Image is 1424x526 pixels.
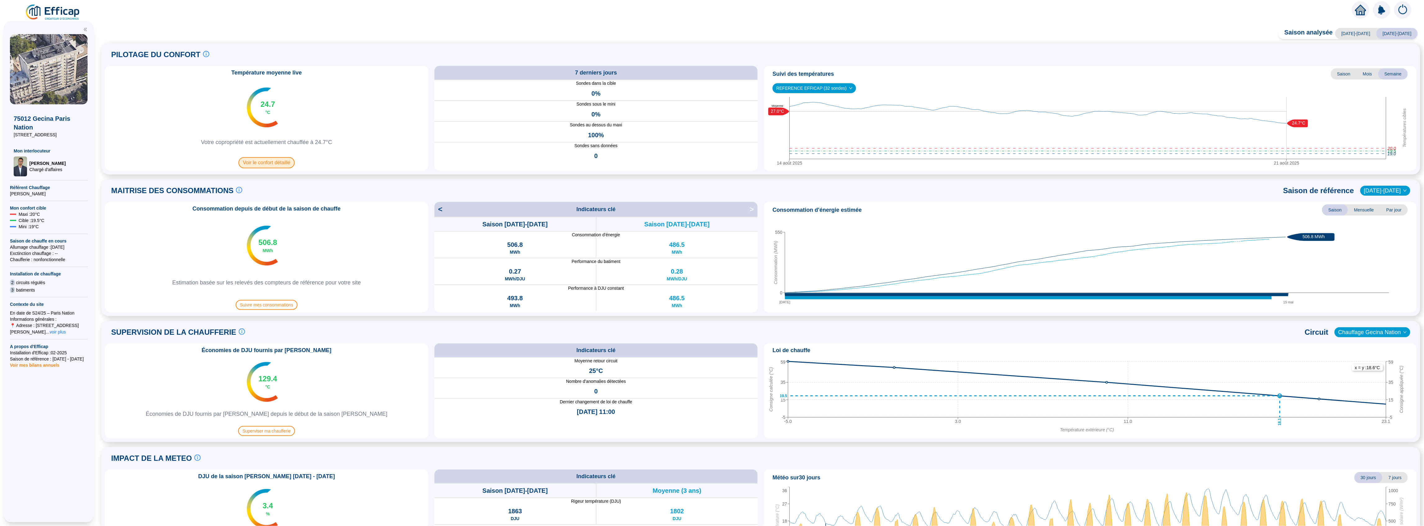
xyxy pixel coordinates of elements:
[1387,146,1396,151] tspan: 20.0
[10,287,15,293] span: 3
[434,498,758,504] span: Rigeur température (DJU)
[955,419,961,424] tspan: 3.0
[29,160,66,166] span: [PERSON_NAME]
[203,51,209,57] span: info-circle
[247,226,278,265] img: indicateur températures
[434,285,758,291] span: Performance à DJU constant
[238,426,295,436] span: Superviser ma chaufferie
[265,384,270,390] span: °C
[507,240,523,249] span: 506.8
[1388,151,1396,156] tspan: 19.0
[263,247,273,254] span: MWh
[592,110,601,119] span: 0%
[194,472,338,481] span: DJU de la saison [PERSON_NAME] [DATE] - [DATE]
[1355,4,1366,16] span: home
[16,287,35,293] span: batiments
[577,407,615,416] span: [DATE] 11:00
[483,486,548,495] span: Saison [DATE]-[DATE]
[1382,472,1408,483] span: 7 jours
[1403,189,1407,193] span: down
[83,27,88,32] span: double-left
[258,374,277,384] span: 129.4
[1364,186,1407,195] span: 2023-2024
[782,415,786,420] tspan: -5
[1305,327,1328,337] span: Circuit
[10,279,15,286] span: 2
[239,329,245,335] span: info-circle
[236,187,242,193] span: info-circle
[575,68,617,77] span: 7 derniers jours
[111,453,192,463] span: IMPACT DE LA METEO
[1348,204,1380,215] span: Mensuelle
[10,359,59,368] span: Voir mes bilans annuels
[1338,328,1407,337] span: Chauffage Gecina Nation
[236,300,298,310] span: Suivre mes consommations
[16,279,45,286] span: circuits régulés
[1394,1,1412,19] img: alerts
[111,186,234,196] span: MAITRISE DES CONSOMMATIONS
[670,507,684,515] span: 1802
[773,241,778,284] tspan: Consommation (MWh)
[29,166,66,173] span: Chargé d'affaires
[263,501,273,511] span: 3.4
[1402,108,1407,147] tspan: Températures cibles
[773,70,834,78] span: Suivi des températures
[434,204,442,214] span: <
[434,232,758,238] span: Consommation d'énergie
[10,191,88,197] span: [PERSON_NAME]
[1283,186,1354,196] span: Saison de référence
[1278,418,1282,425] text: 18.1
[781,397,786,402] tspan: 15
[511,515,519,522] span: DJU
[258,238,277,247] span: 506.8
[780,394,787,398] text: 19.5
[10,343,88,350] span: A propos d'Efficap
[507,294,523,302] span: 493.8
[434,122,758,128] span: Sondes au dessus du maxi
[434,399,758,405] span: Dernier changement de loi de chauffe
[849,86,853,90] span: down
[589,366,603,375] span: 25°C
[782,488,787,493] tspan: 36
[780,290,782,295] tspan: 0
[780,300,791,304] tspan: [DATE]
[510,302,520,309] span: MWh
[673,515,681,522] span: DJU
[784,419,792,424] tspan: -5.0
[772,104,783,107] text: Moyenne
[777,161,802,166] tspan: 14 août 2025
[50,329,66,335] span: voir plus
[10,238,88,244] span: Saison de chauffe en cours
[1274,161,1299,166] tspan: 21 août 2025
[238,157,295,168] span: Voir le confort détaillé
[508,507,522,515] span: 1863
[669,294,685,302] span: 486.5
[194,455,201,461] span: info-circle
[773,346,810,355] span: Loi de chauffe
[1399,365,1404,413] tspan: Consigne appliquée (°C)
[672,302,682,309] span: MWh
[773,473,820,482] span: Météo sur 30 jours
[782,519,787,524] tspan: 18
[434,378,758,384] span: Nombre d'anomalies détectées
[781,380,786,385] tspan: 35
[10,356,88,362] span: Saison de référence : [DATE] - [DATE]
[189,204,344,213] span: Consommation depuis de début de la saison de chauffe
[644,220,710,229] span: Saison [DATE]-[DATE]
[1389,360,1394,365] tspan: 59
[434,258,758,265] span: Performance du batiment
[434,143,758,149] span: Sondes sans données
[10,350,88,356] span: Installation d'Efficap : 02-2025
[14,148,84,154] span: Mon interlocuteur
[19,224,39,230] span: Mini : 19 °C
[198,346,335,355] span: Économies de DJU fournis par [PERSON_NAME]
[111,50,201,60] span: PILOTAGE DU CONFORT
[1278,28,1333,39] span: Saison analysée
[653,486,701,495] span: Moyenne (3 ans)
[261,99,275,109] span: 24.7
[1378,68,1408,79] span: Semaine
[1389,488,1398,493] tspan: 1000
[1380,204,1408,215] span: Par jour
[434,101,758,107] span: Sondes sous le mini
[1389,397,1394,402] tspan: 15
